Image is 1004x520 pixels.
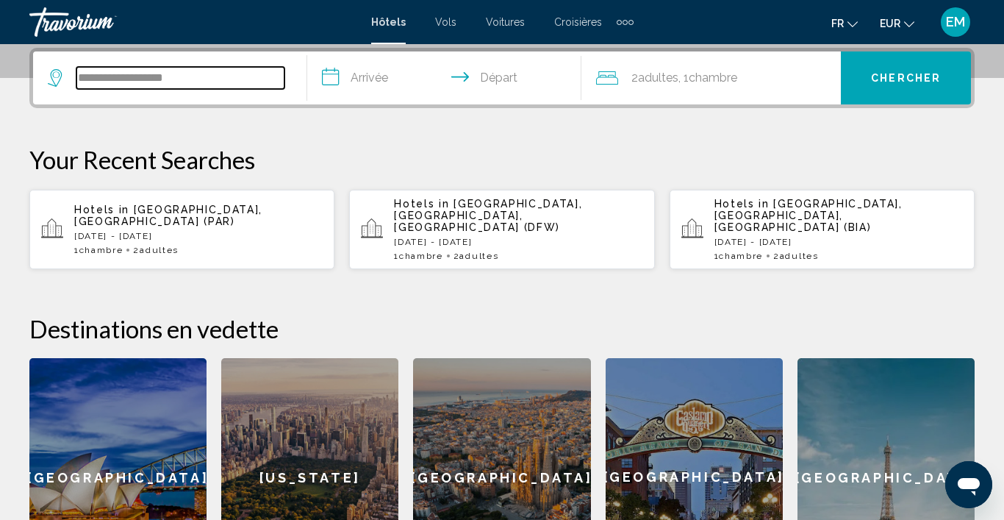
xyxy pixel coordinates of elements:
[689,71,737,85] span: Chambre
[773,251,818,261] span: 2
[841,51,971,104] button: Chercher
[945,461,992,508] iframe: Bouton de lancement de la fenêtre de messagerie
[486,16,525,28] a: Voitures
[617,10,634,34] button: Extra navigation items
[581,51,841,104] button: Travelers: 2 adults, 0 children
[133,245,178,255] span: 2
[638,71,678,85] span: Adultes
[719,251,763,261] span: Chambre
[33,51,971,104] div: Search widget
[453,251,498,261] span: 2
[880,13,914,34] button: Change currency
[140,245,179,255] span: Adultes
[678,68,737,88] span: , 1
[29,7,356,37] a: Travorium
[831,13,858,34] button: Change language
[714,237,963,247] p: [DATE] - [DATE]
[74,204,262,227] span: [GEOGRAPHIC_DATA], [GEOGRAPHIC_DATA] (PAR)
[371,16,406,28] a: Hôtels
[871,73,941,85] span: Chercher
[670,189,975,270] button: Hotels in [GEOGRAPHIC_DATA], [GEOGRAPHIC_DATA], [GEOGRAPHIC_DATA] (BIA)[DATE] - [DATE]1Chambre2Ad...
[435,16,456,28] a: Vols
[714,251,763,261] span: 1
[714,198,770,210] span: Hotels in
[307,51,581,104] button: Check in and out dates
[399,251,443,261] span: Chambre
[831,18,844,29] span: fr
[394,237,642,247] p: [DATE] - [DATE]
[459,251,498,261] span: Adultes
[394,198,582,233] span: [GEOGRAPHIC_DATA], [GEOGRAPHIC_DATA], [GEOGRAPHIC_DATA] (DFW)
[714,198,903,233] span: [GEOGRAPHIC_DATA], [GEOGRAPHIC_DATA], [GEOGRAPHIC_DATA] (BIA)
[349,189,654,270] button: Hotels in [GEOGRAPHIC_DATA], [GEOGRAPHIC_DATA], [GEOGRAPHIC_DATA] (DFW)[DATE] - [DATE]1Chambre2Ad...
[29,189,334,270] button: Hotels in [GEOGRAPHIC_DATA], [GEOGRAPHIC_DATA] (PAR)[DATE] - [DATE]1Chambre2Adultes
[780,251,819,261] span: Adultes
[936,7,975,38] button: User Menu
[394,198,449,210] span: Hotels in
[29,314,975,343] h2: Destinations en vedette
[74,245,123,255] span: 1
[631,68,678,88] span: 2
[946,15,965,29] span: EM
[74,204,129,216] span: Hotels in
[554,16,602,28] a: Croisières
[74,231,323,241] p: [DATE] - [DATE]
[29,145,975,174] p: Your Recent Searches
[394,251,442,261] span: 1
[880,18,900,29] span: EUR
[79,245,123,255] span: Chambre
